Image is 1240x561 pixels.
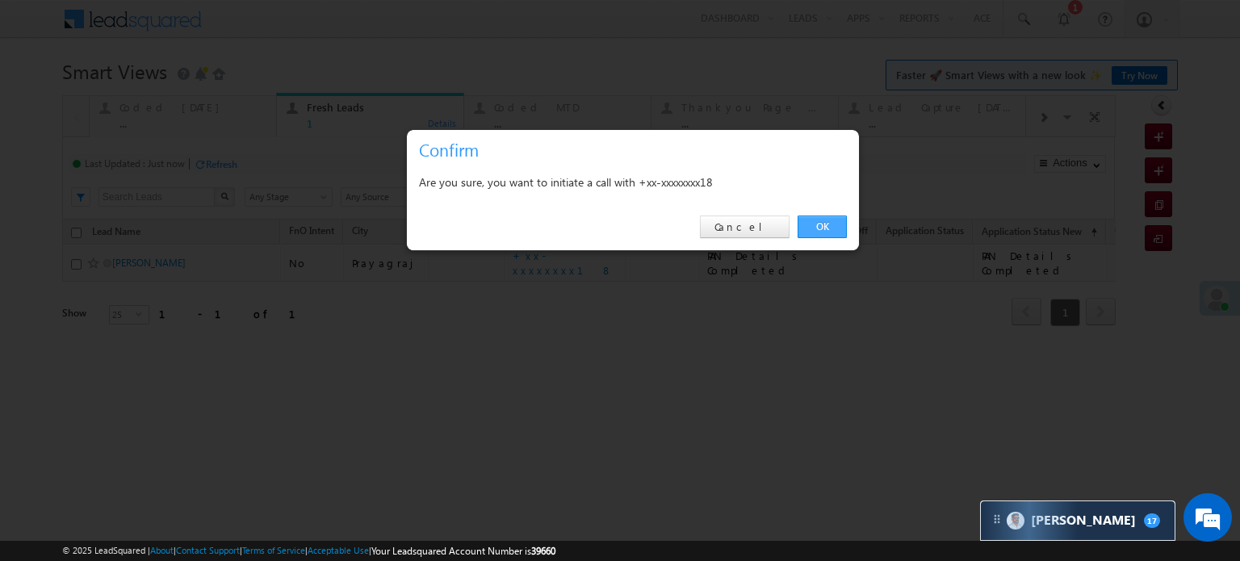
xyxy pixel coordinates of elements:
a: OK [798,216,847,238]
span: Carter [1031,513,1136,528]
a: Acceptable Use [308,545,369,555]
span: © 2025 LeadSquared | | | | | [62,543,555,559]
div: carter-dragCarter[PERSON_NAME]17 [980,500,1175,541]
h3: Confirm [419,136,853,164]
a: Terms of Service [242,545,305,555]
img: Carter [1007,512,1024,530]
img: carter-drag [991,513,1003,525]
span: Your Leadsquared Account Number is [371,545,555,557]
div: Are you sure, you want to initiate a call with +xx-xxxxxxxx18 [419,172,847,192]
span: 39660 [531,545,555,557]
a: About [150,545,174,555]
a: Contact Support [176,545,240,555]
a: Cancel [700,216,790,238]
